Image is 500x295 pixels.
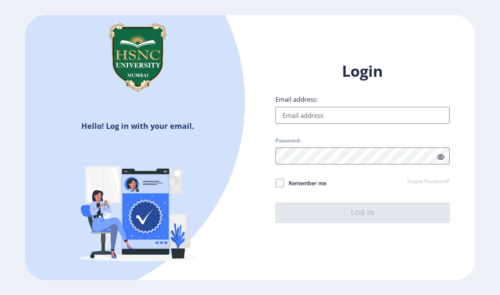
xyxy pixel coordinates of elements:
button: Log In [275,203,450,223]
img: hsnc.png [95,15,180,100]
h1: Login [275,61,450,81]
img: Verified-rafiki.svg [64,134,212,283]
a: Forgot Password? [407,178,450,186]
input: Email address [275,107,450,124]
label: Email address: [275,95,318,103]
label: Password: [275,137,301,144]
span: Remember me [284,178,326,188]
